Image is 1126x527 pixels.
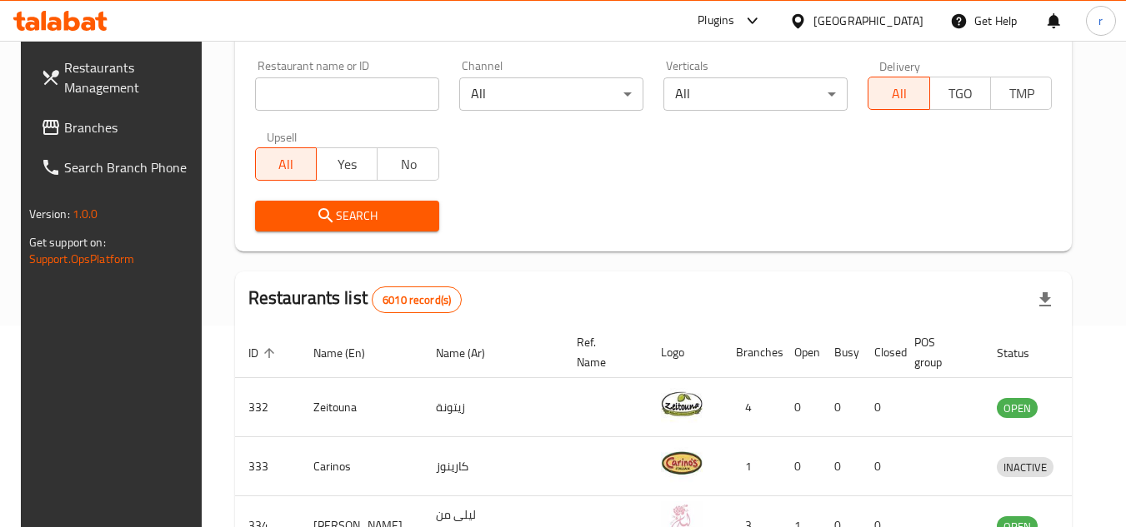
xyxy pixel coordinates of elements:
span: Get support on: [29,231,106,253]
input: Search for restaurant name or ID.. [255,77,439,111]
img: Carinos [661,442,703,484]
a: Search Branch Phone [28,147,209,187]
button: All [255,147,317,181]
label: Upsell [267,131,298,142]
label: Delivery [879,60,921,72]
span: TGO [937,82,984,106]
span: No [384,152,432,176]
span: Name (En) [313,343,387,363]
th: Branches [723,327,781,378]
td: 0 [861,437,901,496]
span: Search Branch Phone [64,157,196,177]
div: OPEN [997,398,1038,418]
button: All [868,77,929,110]
td: 0 [781,378,821,437]
span: Search [268,206,426,226]
td: 0 [821,437,861,496]
td: Carinos [300,437,423,496]
div: INACTIVE [997,457,1053,477]
td: 332 [235,378,300,437]
td: 0 [821,378,861,437]
span: 1.0.0 [73,203,98,225]
th: Open [781,327,821,378]
span: Status [997,343,1051,363]
td: 0 [861,378,901,437]
td: 333 [235,437,300,496]
h2: Restaurant search [255,20,1053,45]
div: Total records count [372,286,462,313]
span: 6010 record(s) [373,292,461,308]
span: All [263,152,310,176]
img: Zeitouna [661,383,703,425]
span: Restaurants Management [64,57,196,97]
a: Branches [28,107,209,147]
div: All [663,77,848,111]
td: زيتونة [423,378,563,437]
a: Support.OpsPlatform [29,248,135,270]
div: [GEOGRAPHIC_DATA] [813,12,923,30]
th: Logo [648,327,723,378]
button: Search [255,201,439,231]
th: Closed [861,327,901,378]
span: POS group [914,332,963,372]
button: Yes [316,147,378,181]
span: OPEN [997,399,1038,418]
span: Branches [64,117,196,137]
a: Restaurants Management [28,47,209,107]
span: Name (Ar) [436,343,507,363]
span: Yes [323,152,371,176]
span: Version: [29,203,70,225]
div: All [459,77,643,111]
div: Export file [1025,280,1065,320]
button: TGO [929,77,991,110]
h2: Restaurants list [248,286,463,313]
button: No [377,147,438,181]
td: Zeitouna [300,378,423,437]
span: Ref. Name [577,332,628,372]
span: TMP [998,82,1045,106]
span: ID [248,343,280,363]
td: 1 [723,437,781,496]
span: INACTIVE [997,458,1053,477]
div: Plugins [698,11,734,31]
td: 4 [723,378,781,437]
td: كارينوز [423,437,563,496]
button: TMP [990,77,1052,110]
th: Busy [821,327,861,378]
span: r [1098,12,1103,30]
td: 0 [781,437,821,496]
span: All [875,82,923,106]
